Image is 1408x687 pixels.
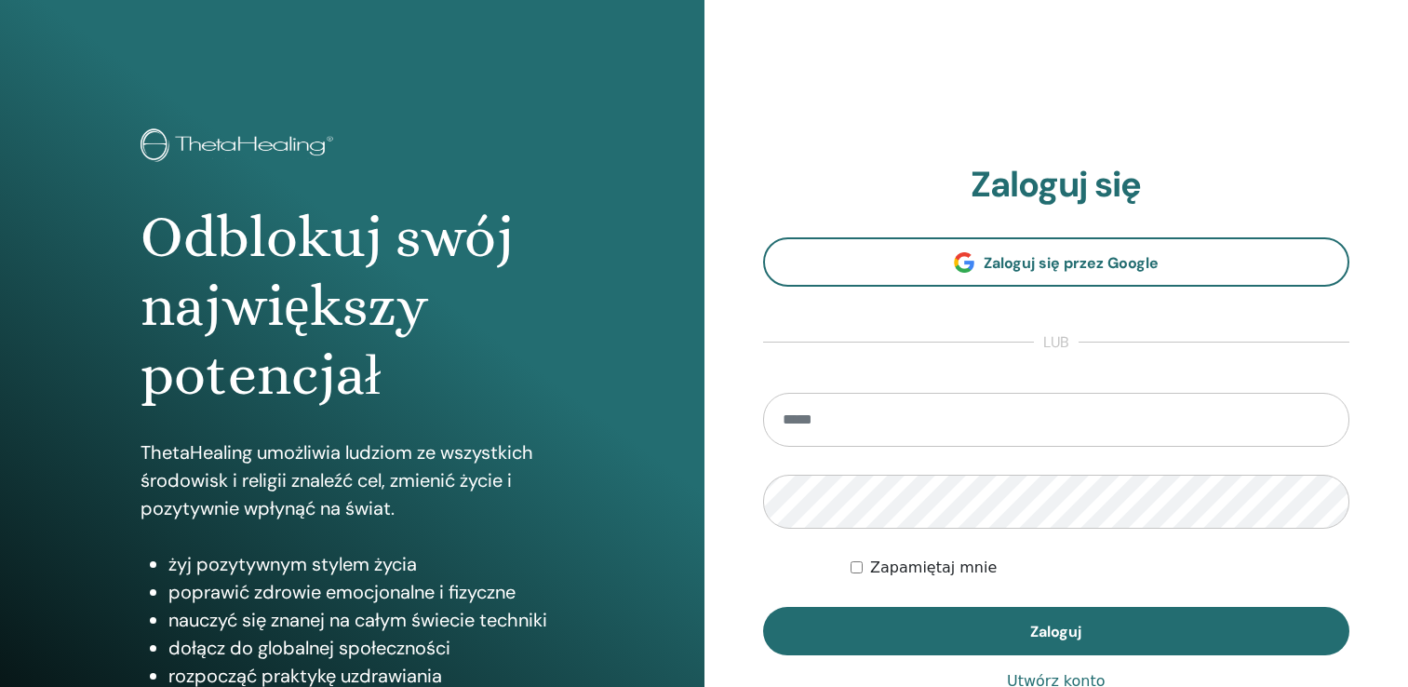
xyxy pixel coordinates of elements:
[168,550,563,578] li: żyj pozytywnym stylem życia
[1030,622,1081,641] span: Zaloguj
[168,634,563,662] li: dołącz do globalnej społeczności
[763,164,1350,207] h2: Zaloguj się
[763,607,1350,655] button: Zaloguj
[141,438,563,522] p: ThetaHealing umożliwia ludziom ze wszystkich środowisk i religii znaleźć cel, zmienić życie i poz...
[168,606,563,634] li: nauczyć się znanej na całym świecie techniki
[168,578,563,606] li: poprawić zdrowie emocjonalne i fizyczne
[851,557,1349,579] div: Keep me authenticated indefinitely or until I manually logout
[870,557,997,579] label: Zapamiętaj mnie
[984,253,1159,273] span: Zaloguj się przez Google
[1034,331,1079,354] span: lub
[141,203,563,411] h1: Odblokuj swój największy potencjał
[763,237,1350,287] a: Zaloguj się przez Google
